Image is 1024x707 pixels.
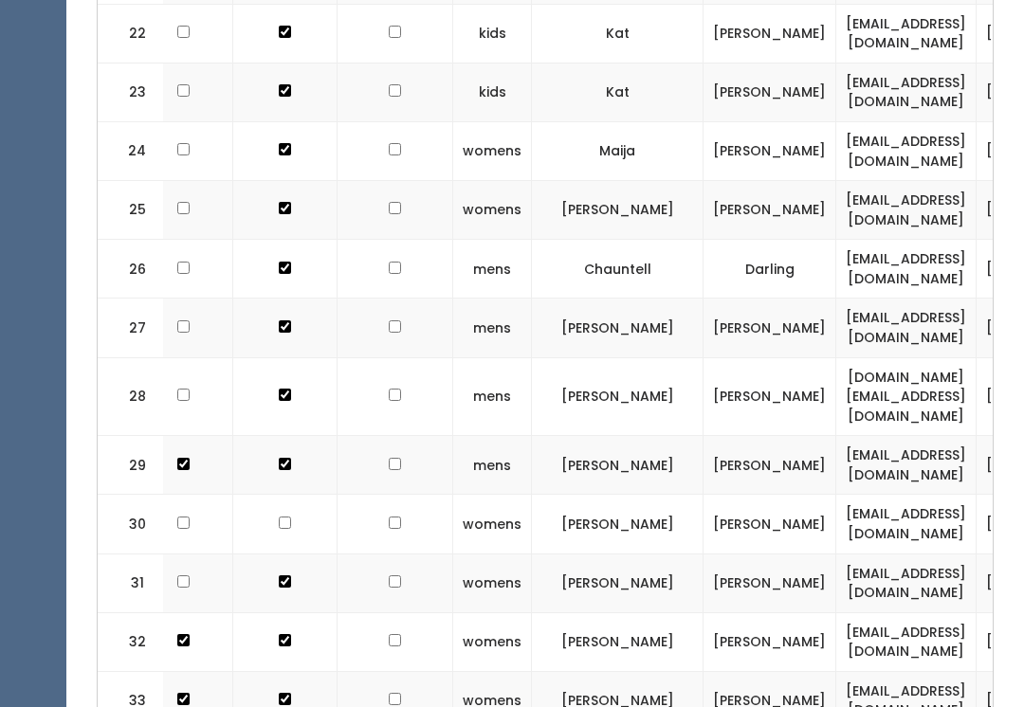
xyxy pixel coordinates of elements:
td: Maija [532,121,704,180]
td: womens [453,495,532,553]
td: womens [453,181,532,240]
td: [EMAIL_ADDRESS][DOMAIN_NAME] [836,4,977,63]
td: [PERSON_NAME] [704,495,836,553]
td: [PERSON_NAME] [704,63,836,121]
td: 25 [98,181,164,240]
td: mens [453,299,532,357]
td: [PERSON_NAME] [532,181,704,240]
td: [EMAIL_ADDRESS][DOMAIN_NAME] [836,181,977,240]
td: kids [453,63,532,121]
td: [PERSON_NAME] [532,612,704,671]
td: [EMAIL_ADDRESS][DOMAIN_NAME] [836,612,977,671]
td: 30 [98,495,164,553]
td: [PERSON_NAME] [532,357,704,436]
td: mens [453,436,532,495]
td: [DOMAIN_NAME][EMAIL_ADDRESS][DOMAIN_NAME] [836,357,977,436]
td: Kat [532,4,704,63]
td: 22 [98,4,164,63]
td: Chauntell [532,240,704,299]
td: [EMAIL_ADDRESS][DOMAIN_NAME] [836,495,977,553]
td: [PERSON_NAME] [532,299,704,357]
td: [PERSON_NAME] [704,436,836,495]
td: 23 [98,63,164,121]
td: 24 [98,121,164,180]
td: mens [453,357,532,436]
td: [PERSON_NAME] [532,553,704,612]
td: [EMAIL_ADDRESS][DOMAIN_NAME] [836,240,977,299]
td: [PERSON_NAME] [704,357,836,436]
td: [PERSON_NAME] [532,495,704,553]
td: 31 [98,553,164,612]
td: [EMAIL_ADDRESS][DOMAIN_NAME] [836,63,977,121]
td: [EMAIL_ADDRESS][DOMAIN_NAME] [836,553,977,612]
td: [PERSON_NAME] [532,436,704,495]
td: 27 [98,299,164,357]
td: womens [453,612,532,671]
td: [EMAIL_ADDRESS][DOMAIN_NAME] [836,299,977,357]
td: womens [453,121,532,180]
td: womens [453,553,532,612]
td: 26 [98,240,164,299]
td: Kat [532,63,704,121]
td: [PERSON_NAME] [704,4,836,63]
td: [PERSON_NAME] [704,181,836,240]
td: 32 [98,612,164,671]
td: [EMAIL_ADDRESS][DOMAIN_NAME] [836,121,977,180]
td: 28 [98,357,164,436]
td: [PERSON_NAME] [704,299,836,357]
td: kids [453,4,532,63]
td: [PERSON_NAME] [704,121,836,180]
td: mens [453,240,532,299]
td: [EMAIL_ADDRESS][DOMAIN_NAME] [836,436,977,495]
td: [PERSON_NAME] [704,612,836,671]
td: 29 [98,436,164,495]
td: Darling [704,240,836,299]
td: [PERSON_NAME] [704,553,836,612]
